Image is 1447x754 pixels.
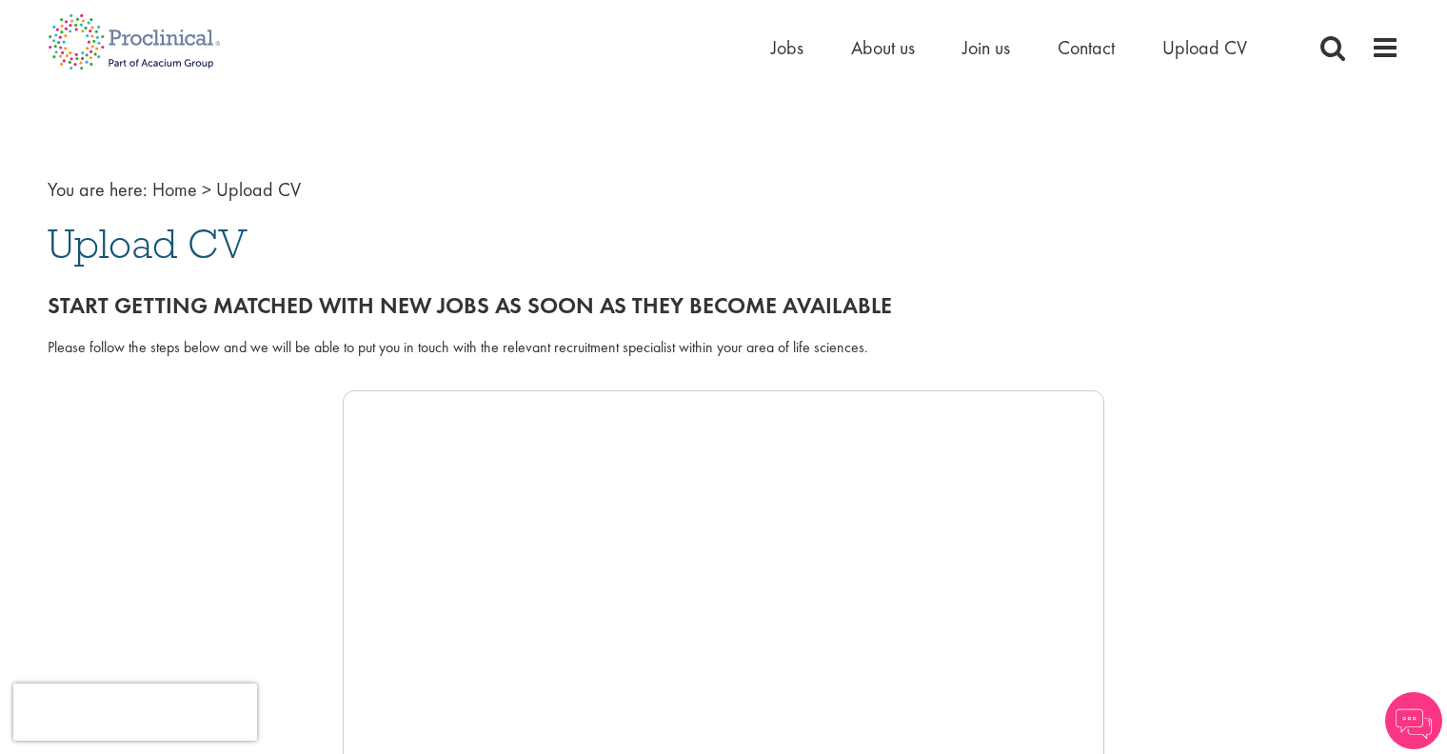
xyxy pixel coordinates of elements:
span: Upload CV [48,218,248,269]
a: Contact [1058,35,1115,60]
div: Please follow the steps below and we will be able to put you in touch with the relevant recruitme... [48,337,1399,359]
a: Upload CV [1162,35,1247,60]
span: > [202,177,211,202]
span: Upload CV [216,177,301,202]
a: About us [851,35,915,60]
a: breadcrumb link [152,177,197,202]
iframe: reCAPTCHA [13,684,257,741]
h2: Start getting matched with new jobs as soon as they become available [48,293,1399,318]
a: Join us [962,35,1010,60]
img: Chatbot [1385,692,1442,749]
a: Jobs [771,35,803,60]
span: You are here: [48,177,148,202]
